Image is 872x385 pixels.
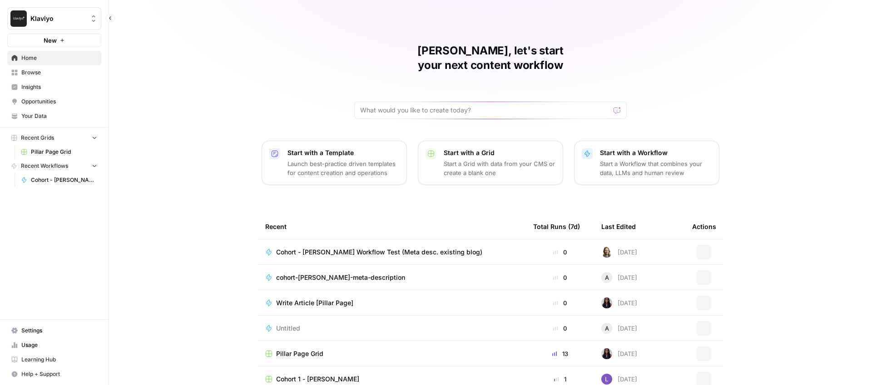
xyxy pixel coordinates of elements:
[265,273,519,282] a: cohort-[PERSON_NAME]-meta-description
[21,341,97,349] span: Usage
[7,323,101,338] a: Settings
[692,214,716,239] div: Actions
[605,324,609,333] span: A
[265,214,519,239] div: Recent
[44,36,57,45] span: New
[265,375,519,384] a: Cohort 1 - [PERSON_NAME]
[276,349,323,358] span: Pillar Page Grid
[21,134,54,142] span: Recent Grids
[600,148,712,157] p: Start with a Workflow
[601,374,637,385] div: [DATE]
[601,323,637,334] div: [DATE]
[21,356,97,364] span: Learning Hub
[533,273,587,282] div: 0
[31,176,97,184] span: Cohort - [PERSON_NAME] Workflow Test (Meta desc. existing blog)
[533,214,580,239] div: Total Runs (7d)
[265,298,519,307] a: Write Article [Pillar Page]
[601,374,612,385] img: 3v5gupj0m786yzjvk4tudrexhntl
[601,348,637,359] div: [DATE]
[7,109,101,123] a: Your Data
[21,112,97,120] span: Your Data
[21,162,68,170] span: Recent Workflows
[21,54,97,62] span: Home
[7,34,101,47] button: New
[21,327,97,335] span: Settings
[601,297,637,308] div: [DATE]
[418,141,563,185] button: Start with a GridStart a Grid with data from your CMS or create a blank one
[444,159,555,177] p: Start a Grid with data from your CMS or create a blank one
[21,370,97,378] span: Help + Support
[533,298,587,307] div: 0
[31,148,97,156] span: Pillar Page Grid
[265,248,519,257] a: Cohort - [PERSON_NAME] Workflow Test (Meta desc. existing blog)
[276,324,300,333] span: Untitled
[7,367,101,381] button: Help + Support
[354,44,627,73] h1: [PERSON_NAME], let's start your next content workflow
[17,145,101,159] a: Pillar Page Grid
[265,349,519,358] a: Pillar Page Grid
[601,214,636,239] div: Last Edited
[7,338,101,352] a: Usage
[21,68,97,77] span: Browse
[276,273,405,282] span: cohort-[PERSON_NAME]-meta-description
[605,273,609,282] span: A
[533,349,587,358] div: 13
[21,97,97,106] span: Opportunities
[574,141,719,185] button: Start with a WorkflowStart a Workflow that combines your data, LLMs and human review
[30,14,85,23] span: Klaviyo
[533,248,587,257] div: 0
[7,159,101,173] button: Recent Workflows
[601,247,612,258] img: py6yo7dwv8w8ixlr6w7vmssvagzi
[21,83,97,91] span: Insights
[444,148,555,157] p: Start with a Grid
[533,375,587,384] div: 1
[10,10,27,27] img: Klaviyo Logo
[600,159,712,177] p: Start a Workflow that combines your data, LLMs and human review
[287,148,399,157] p: Start with a Template
[7,80,101,94] a: Insights
[7,131,101,145] button: Recent Grids
[7,94,101,109] a: Opportunities
[262,141,407,185] button: Start with a TemplateLaunch best-practice driven templates for content creation and operations
[601,348,612,359] img: rox323kbkgutb4wcij4krxobkpon
[533,324,587,333] div: 0
[601,297,612,308] img: rox323kbkgutb4wcij4krxobkpon
[360,106,610,115] input: What would you like to create today?
[7,7,101,30] button: Workspace: Klaviyo
[265,324,519,333] a: Untitled
[7,51,101,65] a: Home
[7,352,101,367] a: Learning Hub
[7,65,101,80] a: Browse
[276,248,482,257] span: Cohort - [PERSON_NAME] Workflow Test (Meta desc. existing blog)
[276,375,359,384] span: Cohort 1 - [PERSON_NAME]
[601,247,637,258] div: [DATE]
[17,173,101,187] a: Cohort - [PERSON_NAME] Workflow Test (Meta desc. existing blog)
[276,298,353,307] span: Write Article [Pillar Page]
[601,272,637,283] div: [DATE]
[287,159,399,177] p: Launch best-practice driven templates for content creation and operations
